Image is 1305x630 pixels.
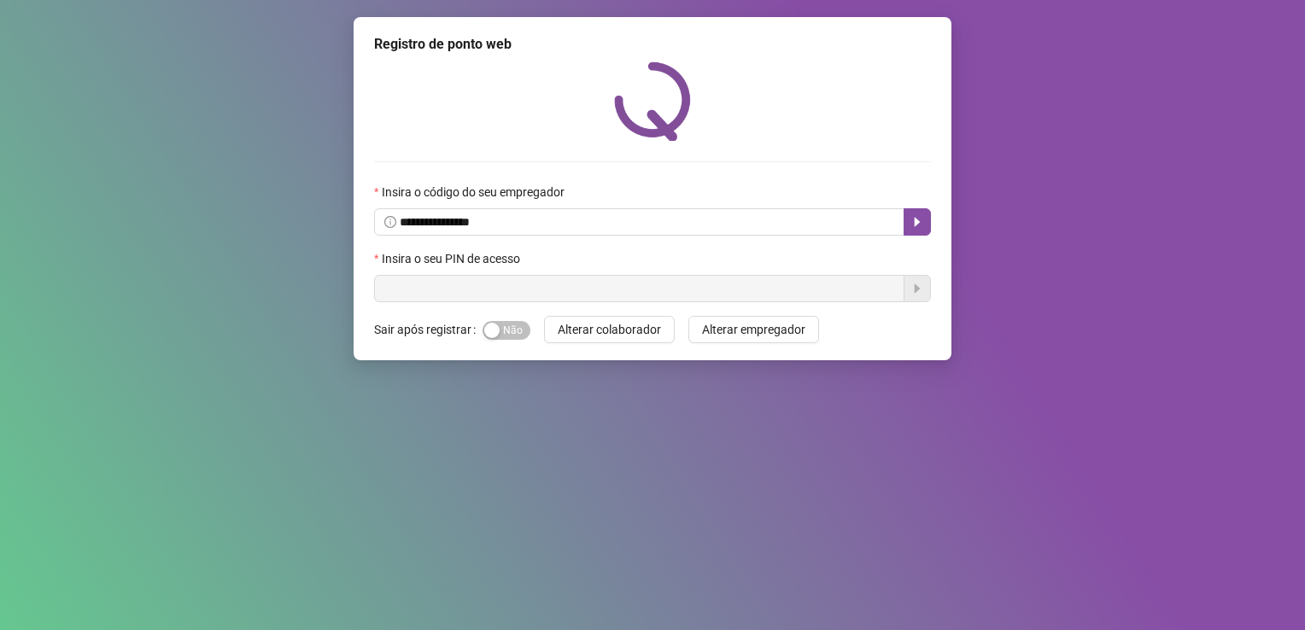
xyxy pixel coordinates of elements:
span: info-circle [384,216,396,228]
span: Alterar colaborador [558,320,661,339]
label: Insira o código do seu empregador [374,183,576,201]
label: Insira o seu PIN de acesso [374,249,531,268]
img: QRPoint [614,61,691,141]
div: Registro de ponto web [374,34,931,55]
span: caret-right [910,215,924,229]
label: Sair após registrar [374,316,483,343]
button: Alterar empregador [688,316,819,343]
button: Alterar colaborador [544,316,675,343]
span: Alterar empregador [702,320,805,339]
